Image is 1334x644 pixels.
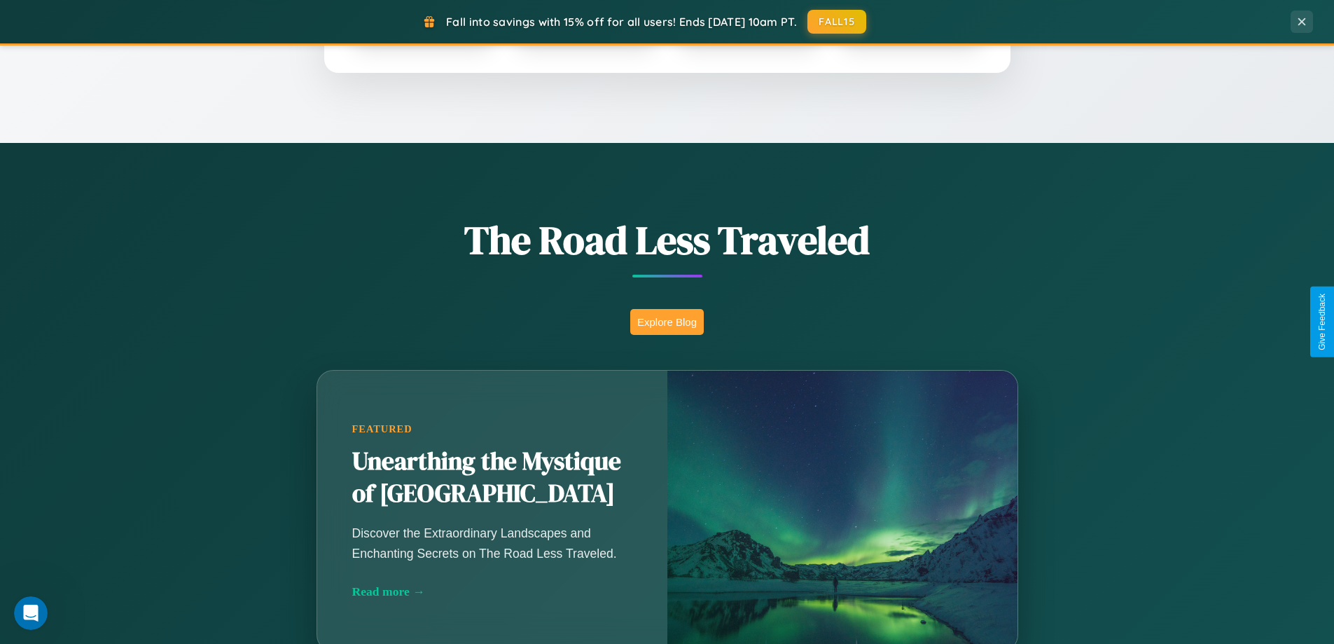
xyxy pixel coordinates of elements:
p: Discover the Extraordinary Landscapes and Enchanting Secrets on The Road Less Traveled. [352,523,632,563]
div: Featured [352,423,632,435]
h2: Unearthing the Mystique of [GEOGRAPHIC_DATA] [352,446,632,510]
span: Fall into savings with 15% off for all users! Ends [DATE] 10am PT. [446,15,797,29]
div: Give Feedback [1317,294,1327,350]
iframe: Intercom live chat [14,596,48,630]
button: FALL15 [807,10,866,34]
h1: The Road Less Traveled [247,213,1088,267]
div: Read more → [352,584,632,599]
button: Explore Blog [630,309,704,335]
